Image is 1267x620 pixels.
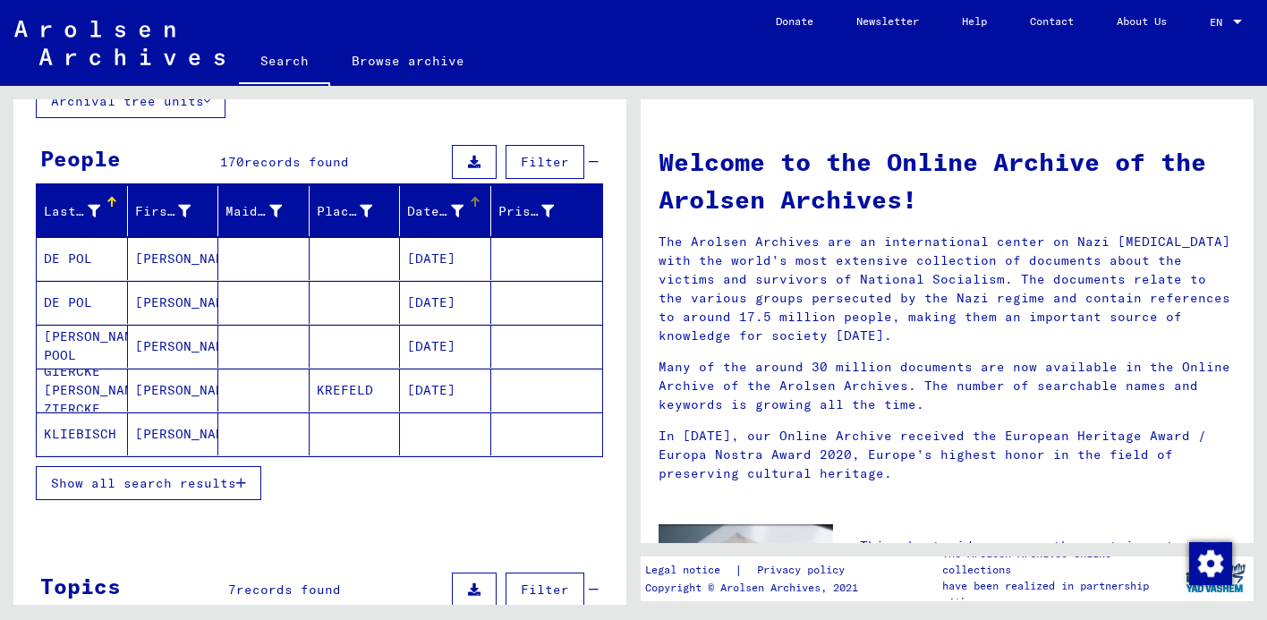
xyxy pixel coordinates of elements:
span: Filter [521,154,569,170]
span: 7 [228,582,236,598]
a: Browse archive [330,39,486,82]
p: This short video covers the most important tips for searching the Online Archive. [860,537,1236,574]
div: Maiden Name [225,202,282,221]
div: People [40,142,121,174]
mat-cell: [PERSON_NAME] POOL [37,325,128,368]
span: 170 [220,154,244,170]
h1: Welcome to the Online Archive of the Arolsen Archives! [659,143,1236,218]
mat-cell: [PERSON_NAME] [128,325,219,368]
mat-header-cell: Last Name [37,186,128,236]
mat-header-cell: Date of Birth [400,186,491,236]
p: Copyright © Arolsen Archives, 2021 [645,580,866,596]
div: Place of Birth [317,197,400,225]
mat-cell: [DATE] [400,325,491,368]
a: Privacy policy [743,561,866,580]
span: Filter [521,582,569,598]
div: Topics [40,570,121,602]
p: Many of the around 30 million documents are now available in the Online Archive of the Arolsen Ar... [659,358,1236,414]
button: Archival tree units [36,84,225,118]
img: video.jpg [659,524,833,619]
p: In [DATE], our Online Archive received the European Heritage Award / Europa Nostra Award 2020, Eu... [659,427,1236,483]
div: Last Name [44,197,127,225]
div: Date of Birth [407,202,463,221]
mat-cell: DE POL [37,281,128,324]
mat-cell: [PERSON_NAME] [128,281,219,324]
div: Date of Birth [407,197,490,225]
span: records found [244,154,349,170]
div: First Name [135,202,191,221]
img: yv_logo.png [1182,556,1249,600]
button: Show all search results [36,466,261,500]
mat-cell: DE POL [37,237,128,280]
div: | [645,561,866,580]
mat-cell: GIERCKE [PERSON_NAME] ZIERCKE [37,369,128,412]
span: EN [1210,16,1229,29]
mat-cell: KREFELD [310,369,401,412]
button: Filter [506,145,584,179]
mat-cell: KLIEBISCH [37,412,128,455]
mat-cell: [PERSON_NAME] [128,412,219,455]
mat-cell: [DATE] [400,369,491,412]
p: have been realized in partnership with [942,578,1177,610]
mat-cell: [PERSON_NAME] [128,369,219,412]
a: Search [239,39,330,86]
img: Change consent [1189,542,1232,585]
span: Show all search results [51,475,236,491]
mat-header-cell: Maiden Name [218,186,310,236]
button: Filter [506,573,584,607]
div: Place of Birth [317,202,373,221]
mat-header-cell: Prisoner # [491,186,603,236]
mat-cell: [DATE] [400,237,491,280]
div: Prisoner # [498,202,555,221]
div: Prisoner # [498,197,582,225]
span: records found [236,582,341,598]
a: Legal notice [645,561,735,580]
mat-cell: [PERSON_NAME] [128,237,219,280]
div: Maiden Name [225,197,309,225]
p: The Arolsen Archives online collections [942,546,1177,578]
div: First Name [135,197,218,225]
mat-header-cell: First Name [128,186,219,236]
p: The Arolsen Archives are an international center on Nazi [MEDICAL_DATA] with the world’s most ext... [659,233,1236,345]
mat-cell: [DATE] [400,281,491,324]
div: Last Name [44,202,100,221]
img: Arolsen_neg.svg [14,21,225,65]
mat-header-cell: Place of Birth [310,186,401,236]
